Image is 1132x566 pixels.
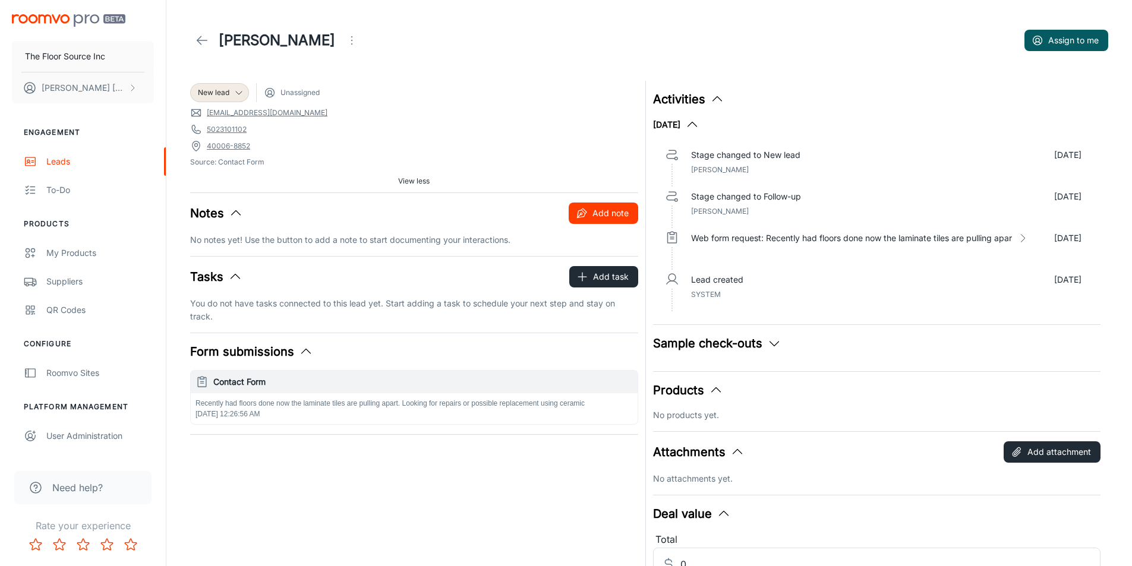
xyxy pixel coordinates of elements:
div: My Products [46,246,154,260]
p: Stage changed to New lead [691,148,800,162]
a: 5023101102 [207,124,247,135]
span: Source: Contact Form [190,157,638,167]
button: View less [393,172,434,190]
button: Form submissions [190,343,313,361]
button: Activities [653,90,724,108]
span: Unassigned [280,87,320,98]
a: [EMAIL_ADDRESS][DOMAIN_NAME] [207,107,327,118]
div: To-do [46,184,154,197]
p: You do not have tasks connected to this lead yet. Start adding a task to schedule your next step ... [190,297,638,323]
p: No attachments yet. [653,472,1101,485]
button: Rate 4 star [95,533,119,556]
button: The Floor Source Inc [12,41,154,72]
div: User Administration [46,429,154,442]
span: [DATE] 12:26:56 AM [196,410,260,418]
div: New lead [190,83,249,102]
span: System [691,290,721,299]
button: Contact FormRecently had floors done now the laminate tiles are pulling apart. Looking for repair... [191,371,638,424]
button: Rate 1 star [24,533,48,556]
p: [DATE] [1054,232,1081,245]
p: The Floor Source Inc [25,50,105,63]
button: Open menu [340,29,364,52]
button: Rate 2 star [48,533,71,556]
div: Roomvo Sites [46,366,154,380]
p: No products yet. [653,409,1101,422]
span: Need help? [52,480,103,495]
button: Add attachment [1004,441,1101,463]
span: View less [398,176,430,186]
img: Roomvo PRO Beta [12,14,125,27]
p: Rate your experience [10,518,156,533]
p: No notes yet! Use the button to add a note to start documenting your interactions. [190,233,638,246]
p: [DATE] [1054,190,1081,203]
a: 40006-8852 [207,141,250,151]
p: Stage changed to Follow-up [691,190,801,203]
h6: Contact Form [213,375,633,388]
p: Recently had floors done now the laminate tiles are pulling apart. Looking for repairs or possibl... [196,398,633,409]
div: Suppliers [46,275,154,288]
div: QR Codes [46,303,154,317]
button: Rate 3 star [71,533,95,556]
div: Total [653,532,1101,548]
p: [PERSON_NAME] [PERSON_NAME] [42,81,125,94]
button: Deal value [653,505,731,523]
button: Sample check-outs [653,334,781,352]
p: Lead created [691,273,743,286]
h1: [PERSON_NAME] [219,30,335,51]
button: Assign to me [1024,30,1108,51]
button: Notes [190,204,243,222]
span: New lead [198,87,229,98]
div: Leads [46,155,154,168]
p: Web form request: Recently had floors done now the laminate tiles are pulling apar [691,232,1012,245]
p: [DATE] [1054,273,1081,286]
button: Products [653,381,723,399]
span: [PERSON_NAME] [691,165,749,174]
span: [PERSON_NAME] [691,207,749,216]
button: [DATE] [653,118,699,132]
button: Attachments [653,443,745,461]
button: [PERSON_NAME] [PERSON_NAME] [12,72,154,103]
button: Rate 5 star [119,533,143,556]
p: [DATE] [1054,148,1081,162]
button: Add note [569,203,638,224]
button: Add task [569,266,638,287]
button: Tasks [190,268,242,286]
